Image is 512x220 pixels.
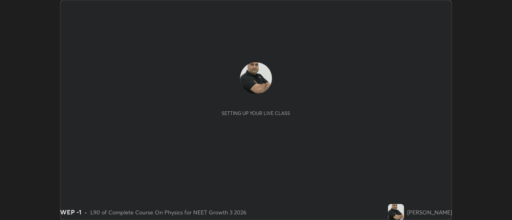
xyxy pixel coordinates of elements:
div: [PERSON_NAME] [407,208,452,216]
img: eacf0803778e41e7b506779bab53d040.jpg [240,62,272,94]
div: Setting up your live class [222,110,290,116]
div: • [84,208,87,216]
div: WEP -1 [60,207,81,217]
img: eacf0803778e41e7b506779bab53d040.jpg [388,204,404,220]
div: L90 of Complete Course On Physics for NEET Growth 3 2026 [90,208,246,216]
